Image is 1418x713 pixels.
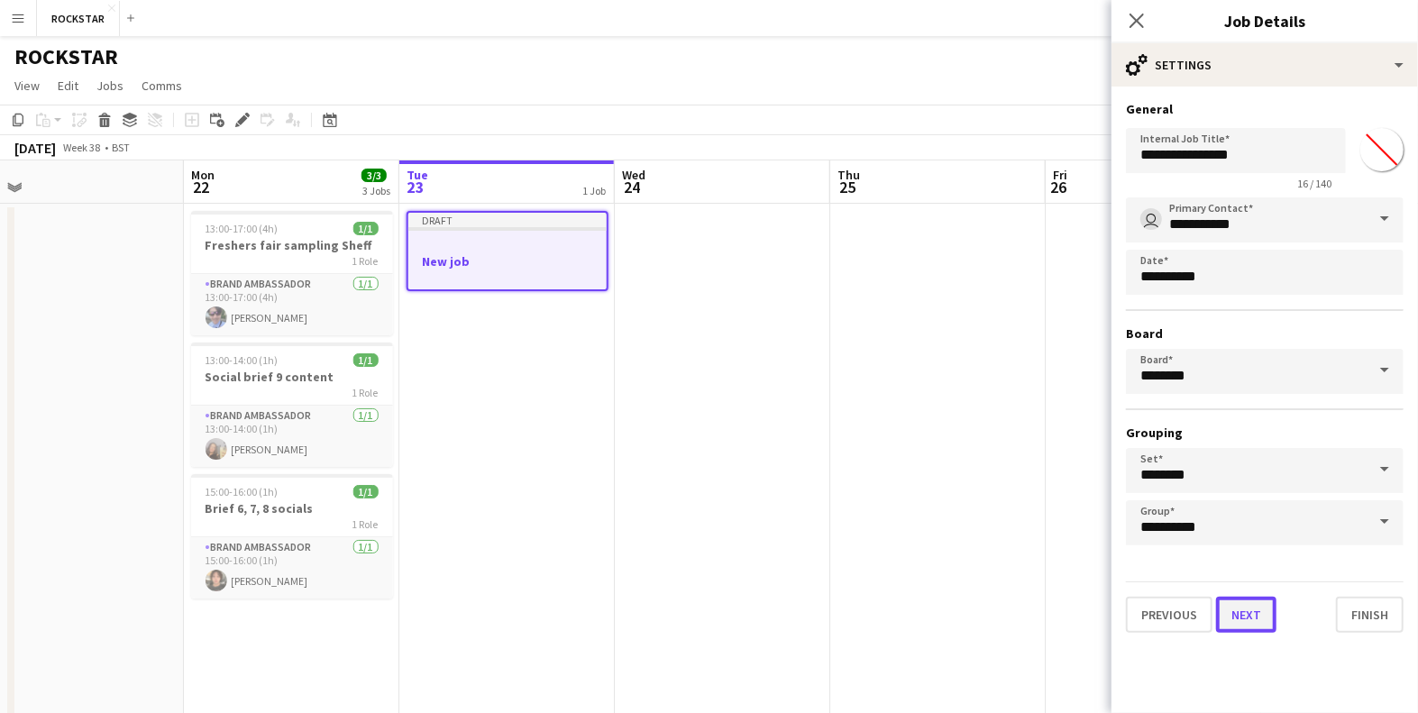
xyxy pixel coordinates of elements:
[1126,325,1404,342] h3: Board
[1336,597,1404,633] button: Finish
[352,517,379,531] span: 1 Role
[191,274,393,335] app-card-role: Brand Ambassador1/113:00-17:00 (4h)[PERSON_NAME]
[58,78,78,94] span: Edit
[191,406,393,467] app-card-role: Brand Ambassador1/113:00-14:00 (1h)[PERSON_NAME]
[1283,177,1346,190] span: 16 / 140
[59,141,105,154] span: Week 38
[206,222,279,235] span: 13:00-17:00 (4h)
[837,167,860,183] span: Thu
[582,184,606,197] div: 1 Job
[1112,43,1418,87] div: Settings
[191,474,393,599] app-job-card: 15:00-16:00 (1h)1/1Brief 6, 7, 8 socials1 RoleBrand Ambassador1/115:00-16:00 (1h)[PERSON_NAME]
[407,167,428,183] span: Tue
[408,213,607,227] div: Draft
[191,167,215,183] span: Mon
[7,74,47,97] a: View
[50,74,86,97] a: Edit
[142,78,182,94] span: Comms
[1050,177,1067,197] span: 26
[206,485,279,498] span: 15:00-16:00 (1h)
[188,177,215,197] span: 22
[353,485,379,498] span: 1/1
[191,537,393,599] app-card-role: Brand Ambassador1/115:00-16:00 (1h)[PERSON_NAME]
[835,177,860,197] span: 25
[191,369,393,385] h3: Social brief 9 content
[96,78,124,94] span: Jobs
[1216,597,1276,633] button: Next
[622,167,645,183] span: Wed
[404,177,428,197] span: 23
[1112,9,1418,32] h3: Job Details
[352,254,379,268] span: 1 Role
[619,177,645,197] span: 24
[191,211,393,335] app-job-card: 13:00-17:00 (4h)1/1Freshers fair sampling Sheff1 RoleBrand Ambassador1/113:00-17:00 (4h)[PERSON_N...
[134,74,189,97] a: Comms
[408,253,607,270] h3: New job
[362,184,390,197] div: 3 Jobs
[112,141,130,154] div: BST
[206,353,279,367] span: 13:00-14:00 (1h)
[191,237,393,253] h3: Freshers fair sampling Sheff
[1126,425,1404,441] h3: Grouping
[1126,101,1404,117] h3: General
[407,211,608,291] app-job-card: DraftNew job
[14,78,40,94] span: View
[14,139,56,157] div: [DATE]
[191,343,393,467] app-job-card: 13:00-14:00 (1h)1/1Social brief 9 content1 RoleBrand Ambassador1/113:00-14:00 (1h)[PERSON_NAME]
[14,43,118,70] h1: ROCKSTAR
[353,353,379,367] span: 1/1
[1126,597,1212,633] button: Previous
[361,169,387,182] span: 3/3
[352,386,379,399] span: 1 Role
[37,1,120,36] button: ROCKSTAR
[353,222,379,235] span: 1/1
[191,500,393,516] h3: Brief 6, 7, 8 socials
[89,74,131,97] a: Jobs
[1053,167,1067,183] span: Fri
